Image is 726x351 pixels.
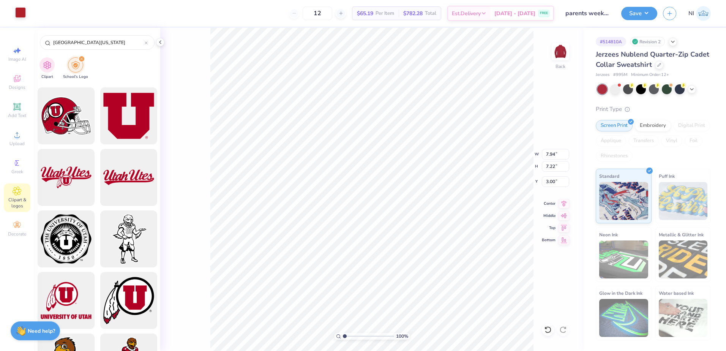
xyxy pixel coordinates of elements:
[685,135,702,147] div: Foil
[560,6,616,21] input: Untitled Design
[11,169,23,175] span: Greek
[28,327,55,335] strong: Need help?
[63,57,88,80] button: filter button
[8,56,26,62] span: Image AI
[599,172,619,180] span: Standard
[659,289,694,297] span: Water based Ink
[41,74,53,80] span: Clipart
[659,240,708,278] img: Metallic & Glitter Ink
[688,6,711,21] a: NI
[659,299,708,337] img: Water based Ink
[596,120,633,131] div: Screen Print
[4,197,30,209] span: Clipart & logos
[628,135,659,147] div: Transfers
[39,57,55,80] div: filter for Clipart
[39,57,55,80] button: filter button
[553,44,568,59] img: Back
[661,135,682,147] div: Vinyl
[556,63,565,70] div: Back
[452,9,481,17] span: Est. Delivery
[542,237,556,243] span: Bottom
[63,74,88,80] span: School's Logo
[599,289,642,297] span: Glow in the Dark Ink
[540,11,548,16] span: FREE
[596,37,626,46] div: # 514810A
[599,231,618,239] span: Neon Ink
[52,39,145,46] input: Try "WashU"
[425,9,436,17] span: Total
[696,6,711,21] img: Nicole Isabelle Dimla
[9,84,25,90] span: Designs
[630,37,665,46] div: Revision 2
[8,112,26,119] span: Add Text
[599,182,648,220] img: Standard
[635,120,671,131] div: Embroidery
[621,7,657,20] button: Save
[9,141,25,147] span: Upload
[659,231,704,239] span: Metallic & Glitter Ink
[542,213,556,218] span: Middle
[596,135,626,147] div: Applique
[659,172,675,180] span: Puff Ink
[631,72,669,78] span: Minimum Order: 12 +
[403,9,423,17] span: $782.28
[63,57,88,80] div: filter for School's Logo
[494,9,535,17] span: [DATE] - [DATE]
[43,61,52,70] img: Clipart Image
[396,333,408,340] span: 100 %
[596,72,609,78] span: Jerzees
[376,9,394,17] span: Per Item
[596,150,633,162] div: Rhinestones
[8,231,26,237] span: Decorate
[303,6,332,20] input: – –
[596,50,709,69] span: Jerzees Nublend Quarter-Zip Cadet Collar Sweatshirt
[71,61,80,70] img: School's Logo Image
[688,9,694,18] span: NI
[599,299,648,337] img: Glow in the Dark Ink
[659,182,708,220] img: Puff Ink
[357,9,373,17] span: $65.19
[673,120,710,131] div: Digital Print
[542,225,556,231] span: Top
[613,72,627,78] span: # 995M
[542,201,556,206] span: Center
[596,105,711,114] div: Print Type
[599,240,648,278] img: Neon Ink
